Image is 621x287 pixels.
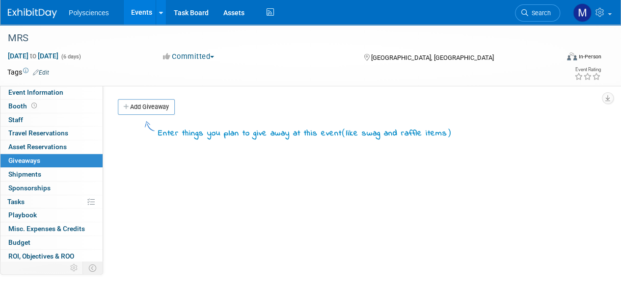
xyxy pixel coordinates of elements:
[574,67,601,72] div: Event Rating
[0,140,103,154] a: Asset Reservations
[8,184,51,192] span: Sponsorships
[0,195,103,209] a: Tasks
[0,182,103,195] a: Sponsorships
[33,69,49,76] a: Edit
[0,113,103,127] a: Staff
[8,102,39,110] span: Booth
[0,236,103,249] a: Budget
[447,128,452,137] span: )
[8,238,30,246] span: Budget
[567,52,577,60] img: Format-Inperson.png
[371,54,493,61] span: [GEOGRAPHIC_DATA], [GEOGRAPHIC_DATA]
[69,9,109,17] span: Polysciences
[158,127,452,140] div: Enter things you plan to give away at this event like swag and raffle items
[83,261,103,274] td: Toggle Event Tabs
[28,52,38,60] span: to
[7,52,59,60] span: [DATE] [DATE]
[0,168,103,181] a: Shipments
[528,9,551,17] span: Search
[8,8,57,18] img: ExhibitDay
[578,53,601,60] div: In-Person
[514,51,601,66] div: Event Format
[8,211,37,219] span: Playbook
[0,86,103,99] a: Event Information
[7,67,49,77] td: Tags
[0,250,103,263] a: ROI, Objectives & ROO
[8,116,23,124] span: Staff
[66,261,83,274] td: Personalize Event Tab Strip
[8,225,85,233] span: Misc. Expenses & Credits
[8,129,68,137] span: Travel Reservations
[8,143,67,151] span: Asset Reservations
[8,157,40,164] span: Giveaways
[4,29,551,47] div: MRS
[573,3,592,22] img: Marketing Polysciences
[0,100,103,113] a: Booth
[29,102,39,109] span: Booth not reserved yet
[0,209,103,222] a: Playbook
[515,4,560,22] a: Search
[0,222,103,235] a: Misc. Expenses & Credits
[60,53,81,60] span: (6 days)
[342,128,346,137] span: (
[118,99,175,115] a: Add Giveaway
[8,252,74,260] span: ROI, Objectives & ROO
[160,52,218,62] button: Committed
[8,170,41,178] span: Shipments
[7,198,25,206] span: Tasks
[0,127,103,140] a: Travel Reservations
[0,154,103,167] a: Giveaways
[8,88,63,96] span: Event Information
